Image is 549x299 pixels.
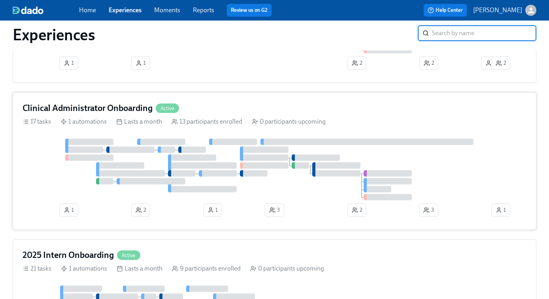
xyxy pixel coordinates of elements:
span: 2 [352,59,362,67]
div: 17 tasks [23,117,51,126]
span: Active [117,252,140,258]
button: 2 [491,56,510,70]
div: 9 participants enrolled [172,264,241,273]
span: Active [156,105,179,111]
h4: 2025 Intern Onboarding [23,249,114,261]
button: 2 [347,203,366,217]
button: 2 [419,56,438,70]
div: Lasts a month [116,117,162,126]
button: 1 [59,56,78,70]
div: Lasts a month [117,264,162,273]
button: Help Center [424,4,467,17]
a: Clinical Administrator OnboardingActive17 tasks 1 automations Lasts a month 13 participants enrol... [13,92,536,230]
span: 3 [269,206,280,214]
img: dado [13,6,43,14]
span: Help Center [428,6,463,14]
div: 21 tasks [23,264,51,273]
span: 1 [208,206,218,214]
a: Experiences [109,6,141,14]
div: 0 participants upcoming [250,264,324,273]
a: Home [79,6,96,14]
button: 3 [265,203,284,217]
button: 1 [491,203,510,217]
button: 2 [347,56,366,70]
span: 2 [352,206,362,214]
button: Review us on G2 [227,4,272,17]
h4: Clinical Administrator Onboarding [23,102,153,114]
button: [PERSON_NAME] [473,5,536,16]
span: 1 [496,206,506,214]
span: 3 [423,206,434,214]
span: 1 [64,59,74,67]
button: 2 [131,203,150,217]
span: 2 [424,59,434,67]
div: 0 participants upcoming [252,117,326,126]
a: Review us on G2 [231,6,268,14]
span: 1 [64,206,74,214]
a: Reports [193,6,214,14]
p: [PERSON_NAME] [473,6,522,15]
div: 1 automations [60,117,107,126]
input: Search by name [432,25,536,41]
span: 1 [136,59,146,67]
button: 1 [59,203,78,217]
a: dado [13,6,79,14]
span: 1 [485,59,496,67]
button: 3 [419,203,438,217]
button: 1 [203,203,222,217]
div: 1 automations [61,264,107,273]
div: 13 participants enrolled [172,117,242,126]
span: 2 [496,59,506,67]
span: 2 [136,206,146,214]
a: Moments [154,6,180,14]
h1: Experiences [13,25,95,44]
button: 1 [481,56,500,70]
button: 1 [131,56,150,70]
